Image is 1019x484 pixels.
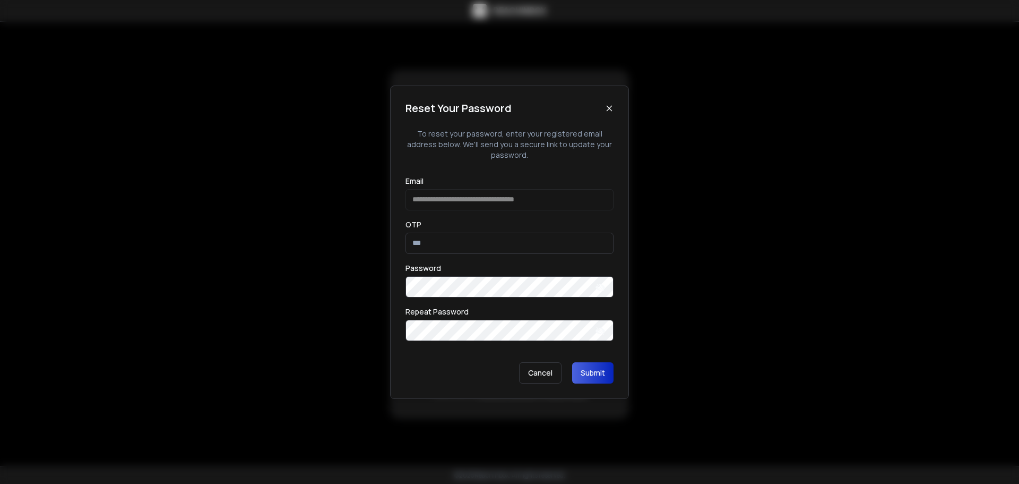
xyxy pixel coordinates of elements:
[405,308,469,316] label: Repeat Password
[572,362,614,384] button: Submit
[405,129,614,160] p: To reset your password, enter your registered email address below. We'll send you a secure link t...
[405,221,421,228] label: OTP
[405,177,424,185] label: Email
[405,265,441,272] label: Password
[405,101,512,116] h1: Reset Your Password
[519,362,562,384] p: Cancel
